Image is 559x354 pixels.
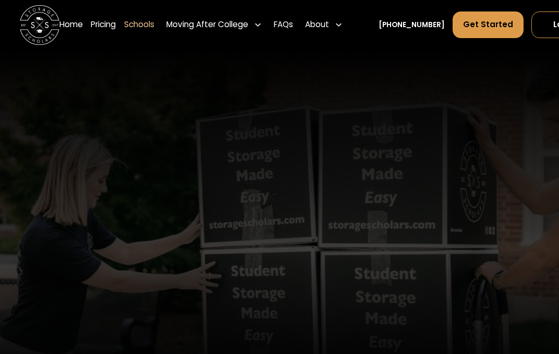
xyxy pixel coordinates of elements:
img: Storage Scholars main logo [20,5,59,45]
div: About [305,19,329,31]
a: Schools [124,11,154,39]
div: Moving After College [166,19,248,31]
a: [PHONE_NUMBER] [379,20,445,30]
a: Pricing [91,11,116,39]
a: Get Started [453,11,524,39]
a: FAQs [274,11,293,39]
a: Home [59,11,83,39]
